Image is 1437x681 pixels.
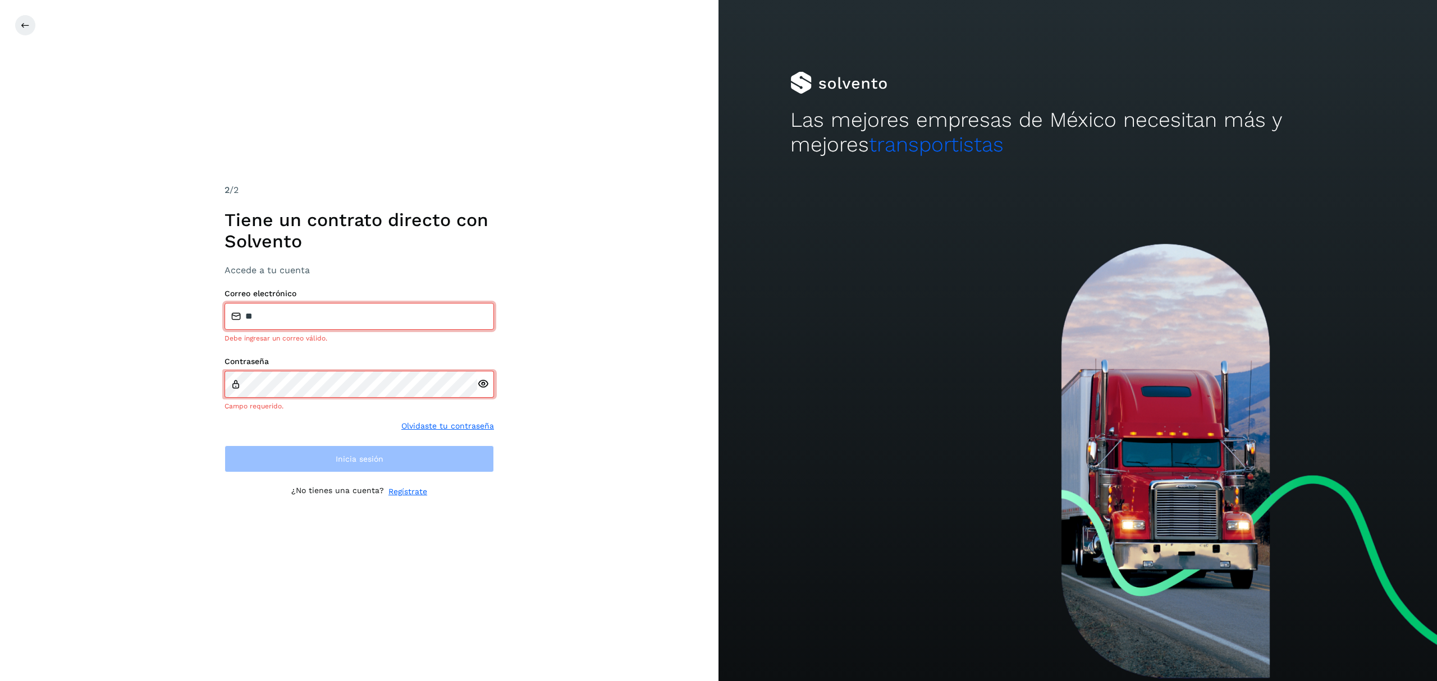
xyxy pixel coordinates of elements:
h2: Las mejores empresas de México necesitan más y mejores [790,108,1365,158]
h3: Accede a tu cuenta [225,265,494,275]
span: Inicia sesión [336,455,383,463]
label: Contraseña [225,357,494,366]
div: /2 [225,183,494,197]
label: Correo electrónico [225,289,494,298]
div: Debe ingresar un correo válido. [225,333,494,343]
span: 2 [225,185,230,195]
h1: Tiene un contrato directo con Solvento [225,209,494,252]
p: ¿No tienes una cuenta? [291,486,384,498]
span: transportistas [869,132,1004,157]
div: Campo requerido. [225,401,494,411]
a: Olvidaste tu contraseña [401,420,494,432]
a: Regístrate [388,486,427,498]
button: Inicia sesión [225,445,494,472]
